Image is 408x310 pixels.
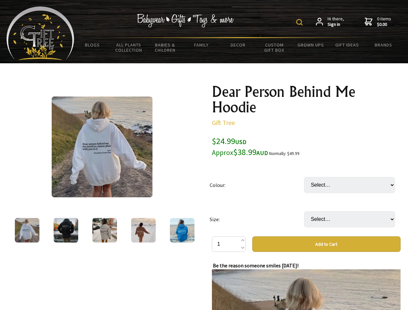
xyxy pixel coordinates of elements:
span: $24.99 $38.99 [212,136,268,157]
a: All Plants Collection [111,38,147,57]
img: Dear Person Behind Me Hoodie [54,218,78,243]
strong: $0.00 [377,22,391,27]
img: Babyware - Gifts - Toys and more... [6,6,74,60]
a: Gift Tree [212,119,235,127]
span: 0 items [377,16,391,27]
a: 0 items$0.00 [365,16,391,27]
a: Gift Ideas [329,38,365,52]
a: Hi there,Sign in [316,16,344,27]
img: Dear Person Behind Me Hoodie [131,218,156,243]
small: Normally: $49.99 [269,151,299,156]
span: AUD [256,149,268,157]
a: Family [183,38,220,52]
td: Size: [210,202,304,236]
a: Decor [220,38,256,52]
a: Grown Ups [292,38,329,52]
td: Colour: [210,168,304,202]
a: Babies & Children [147,38,183,57]
button: Add to Cart [252,236,401,252]
img: Dear Person Behind Me Hoodie [170,218,194,243]
img: product search [296,19,303,26]
span: USD [235,138,246,146]
img: Babywear - Gifts - Toys & more [137,14,234,27]
a: Custom Gift Box [256,38,293,57]
a: BLOGS [74,38,111,52]
strong: Sign in [328,22,344,27]
img: Dear Person Behind Me Hoodie [52,97,152,197]
h1: Dear Person Behind Me Hoodie [212,84,401,115]
span: Hi there, [328,16,344,27]
small: Approx [212,148,233,157]
img: Dear Person Behind Me Hoodie [15,218,39,243]
a: Brands [365,38,402,52]
img: Dear Person Behind Me Hoodie [92,218,117,243]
